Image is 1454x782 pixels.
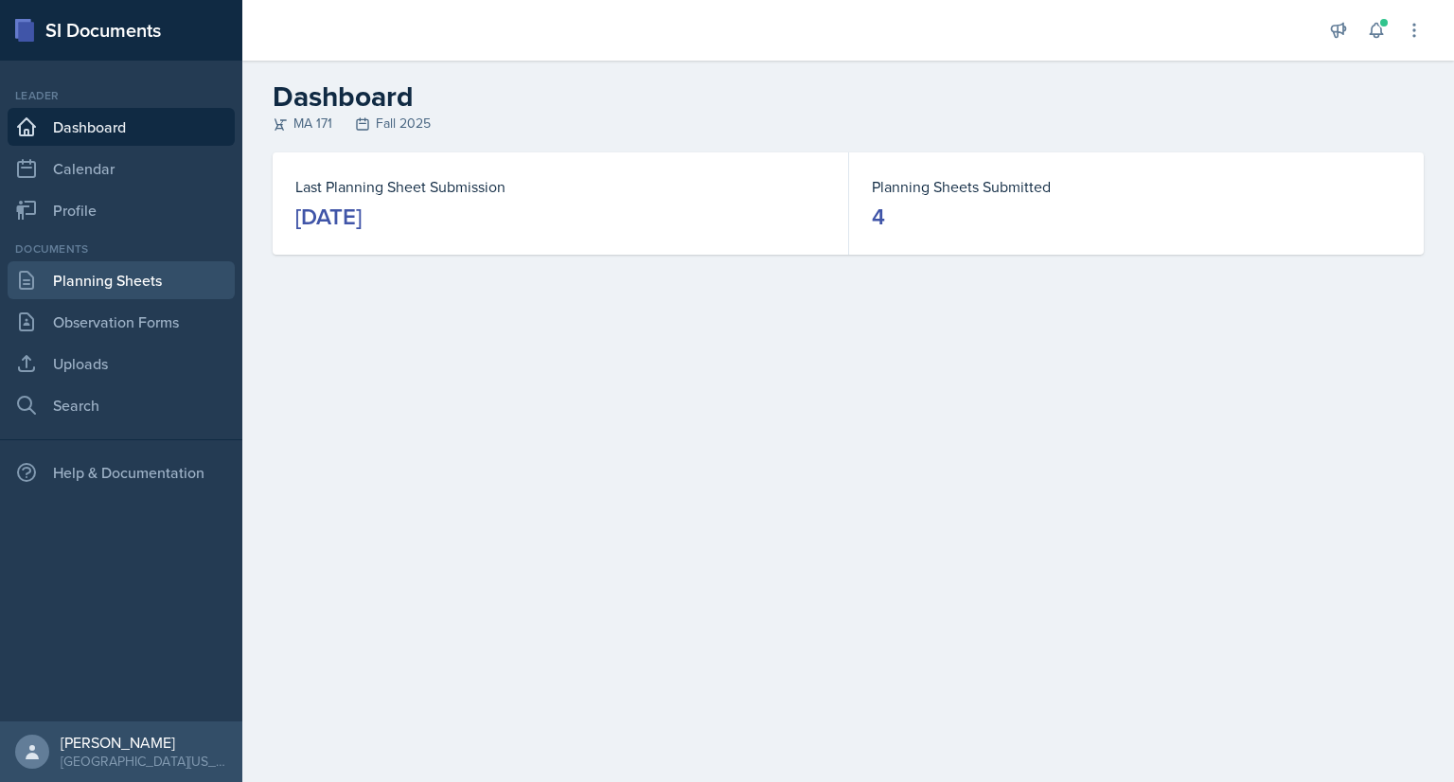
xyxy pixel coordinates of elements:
[872,175,1401,198] dt: Planning Sheets Submitted
[8,261,235,299] a: Planning Sheets
[273,114,1424,133] div: MA 171 Fall 2025
[872,202,885,232] div: 4
[61,733,227,752] div: [PERSON_NAME]
[8,453,235,491] div: Help & Documentation
[61,752,227,771] div: [GEOGRAPHIC_DATA][US_STATE] in [GEOGRAPHIC_DATA]
[8,345,235,382] a: Uploads
[8,240,235,258] div: Documents
[8,191,235,229] a: Profile
[295,175,825,198] dt: Last Planning Sheet Submission
[8,150,235,187] a: Calendar
[8,386,235,424] a: Search
[8,303,235,341] a: Observation Forms
[8,108,235,146] a: Dashboard
[295,202,362,232] div: [DATE]
[273,80,1424,114] h2: Dashboard
[8,87,235,104] div: Leader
